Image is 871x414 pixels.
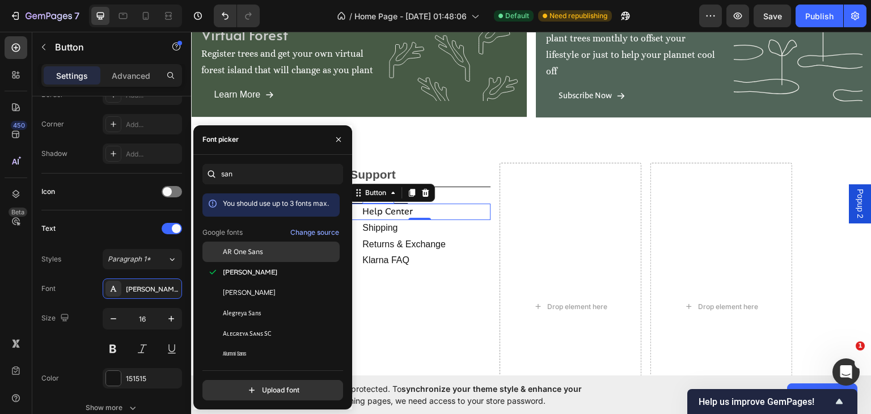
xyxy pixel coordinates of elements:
[832,358,860,386] iframe: Intercom live chat
[158,131,299,155] div: Rich Text Editor. Editing area: main
[172,156,197,166] div: Button
[126,149,179,159] div: Add...
[126,374,179,384] div: 151515
[223,267,277,277] span: [PERSON_NAME]
[349,10,352,22] span: /
[171,205,255,221] p: returns & exchange
[223,247,263,257] span: AR One Sans
[171,188,206,205] div: Rich Text Editor. Editing area: main
[158,188,220,205] button: <p>shipping</p>
[41,311,71,326] div: Size
[41,373,59,383] div: Color
[549,11,607,21] span: Need republishing
[23,55,69,71] p: learn more
[191,32,871,375] iframe: Design area
[223,199,329,208] span: You should use up to 3 fonts max.
[41,149,67,159] div: Shadow
[223,308,261,318] span: Alegreya Sans
[699,395,846,408] button: Show survey - Help us improve GemPages!
[9,48,96,78] a: learn more
[74,9,79,23] p: 7
[223,288,276,298] span: [PERSON_NAME]
[126,120,179,130] div: Add...
[354,10,467,22] span: Home Page - [DATE] 01:48:06
[158,172,235,188] button: <p>help center</p>
[41,187,55,197] div: Icon
[290,227,339,238] div: Change source
[86,402,138,413] div: Show more
[787,383,857,406] button: Allow access
[35,168,120,210] img: tentree lcompany logo
[159,132,298,154] p: support
[56,70,88,82] p: Settings
[171,221,218,237] p: klarna FAQ
[356,271,416,280] div: Drop element here
[10,14,188,47] p: Register trees and get your own virtual forest island that will change as you plant
[246,385,299,396] div: Upload font
[171,205,255,221] div: Rich Text Editor. Editing area: main
[8,132,147,153] p: Cirtification
[202,134,239,145] div: Font picker
[5,5,84,27] button: 7
[763,11,782,21] span: Save
[796,5,843,27] button: Publish
[9,208,27,217] div: Beta
[290,226,340,239] button: Change source
[41,119,64,129] div: Corner
[367,56,421,73] p: subscribe now
[171,172,222,188] div: Rich Text Editor. Editing area: main
[41,254,61,264] div: Styles
[663,157,675,187] span: Popup 2
[202,164,343,184] input: Search font
[856,341,865,350] span: 1
[264,384,582,405] span: synchronize your theme style & enhance your experience
[505,11,529,21] span: Default
[805,10,834,22] div: Publish
[103,249,182,269] button: Paragraph 1*
[223,328,271,339] span: Alegreya Sans SC
[7,131,149,154] div: Rich Text Editor. Editing area: main
[112,70,150,82] p: Advanced
[171,188,206,205] p: shipping
[354,49,448,79] a: subscribe now
[11,121,27,130] div: 450
[108,254,151,264] span: Paragraph 1*
[202,380,343,400] button: Upload font
[507,271,567,280] div: Drop element here
[754,5,791,27] button: Save
[55,40,151,54] p: Button
[158,205,268,221] button: <p>returns &amp; exchange</p>
[171,172,222,188] p: help center
[171,221,218,237] div: Rich Text Editor. Editing area: main
[21,225,134,278] img: planting label
[223,349,246,359] span: Alumni Sans
[7,297,109,352] img: gempages_556547549306028812-91fac3b3-1ed1-4182-b955-fbc3e98dd901.webp
[214,5,260,27] div: Undo/Redo
[264,383,626,407] span: Your page is password protected. To when designing pages, we need access to your store password.
[202,227,243,238] p: Google fonts
[41,284,56,294] div: Font
[41,223,56,234] div: Text
[699,396,832,407] span: Help us improve GemPages!
[158,221,232,237] button: <p>klarna FAQ</p>
[126,284,179,294] div: [PERSON_NAME]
